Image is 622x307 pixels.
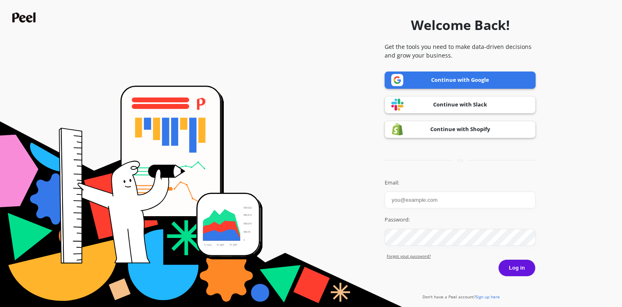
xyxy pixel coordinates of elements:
[385,42,536,60] p: Get the tools you need to make data-driven decisions and grow your business.
[12,12,38,23] img: Peel
[387,253,536,259] a: Forgot yout password?
[391,98,404,111] img: Slack logo
[385,157,536,164] div: or
[391,123,404,136] img: Shopify logo
[411,15,510,35] h1: Welcome Back!
[385,179,536,187] label: Email:
[476,294,500,300] span: Sign up here
[498,259,536,277] button: Log in
[385,192,536,208] input: you@example.com
[422,294,500,300] a: Don't have a Peel account?Sign up here
[385,72,536,89] a: Continue with Google
[385,216,536,224] label: Password:
[391,74,404,86] img: Google logo
[385,96,536,113] a: Continue with Slack
[385,121,536,138] a: Continue with Shopify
